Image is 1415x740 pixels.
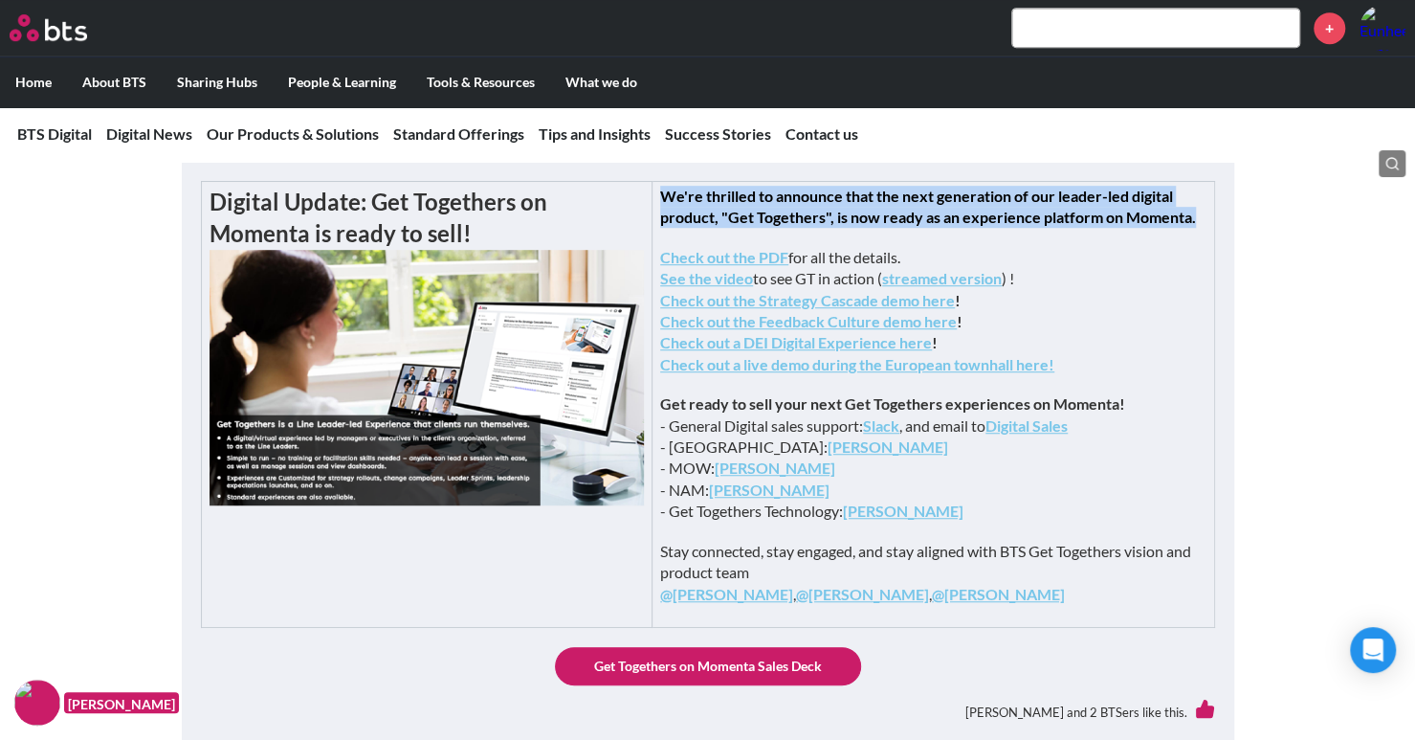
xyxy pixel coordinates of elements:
p: Stay connected, stay engaged, and stay aligned with BTS Get Togethers vision and product team , , [660,541,1205,605]
a: Standard Offerings [393,124,524,143]
label: Tools & Resources [411,57,550,107]
a: Profile [1360,5,1405,51]
a: Digital News [106,124,192,143]
strong: Digital Update: Get Togethers on Momenta is ready to sell! [210,188,547,248]
label: Sharing Hubs [162,57,273,107]
a: @[PERSON_NAME] [932,585,1065,603]
p: for all the details. to see GT in action ( ) ! [660,247,1205,375]
img: F [14,680,60,726]
label: People & Learning [273,57,411,107]
img: gt-picture.png [210,250,645,505]
strong: ! [957,312,962,330]
strong: We're thrilled to announce that the next generation of our leader-led digital product, "Get Toget... [660,187,1196,226]
a: @[PERSON_NAME] [660,585,793,603]
a: Our Products & Solutions [207,124,379,143]
a: Tips and Insights [539,124,651,143]
img: Eunhee Song [1360,5,1405,51]
label: About BTS [67,57,162,107]
a: [PERSON_NAME] [709,481,829,499]
a: Check out a live demo during the European townhall here! [660,355,1054,373]
a: [PERSON_NAME] [843,502,963,520]
a: BTS Digital [17,124,92,143]
a: [PERSON_NAME] [715,459,835,477]
label: What we do [550,57,652,107]
a: Check out a DEI Digital Experience here [660,333,932,351]
div: [PERSON_NAME] and 2 BTSers like this. [201,685,1215,738]
a: Contact us [785,124,858,143]
strong: ! [932,333,938,351]
a: Slack [863,416,899,435]
strong: ! [955,291,961,309]
a: Check out the Feedback Culture demo here [660,312,957,330]
a: + [1314,12,1345,44]
a: Get Togethers on Momenta Sales Deck [555,647,861,685]
a: Check out the Strategy Cascade demo here [660,291,955,309]
a: Digital Sales [985,416,1068,435]
figcaption: [PERSON_NAME] [64,692,179,714]
a: @[PERSON_NAME] [796,585,929,603]
a: Go home [10,14,122,41]
div: Open Intercom Messenger [1350,627,1396,673]
a: See the video [660,269,753,287]
a: Success Stories [665,124,771,143]
img: BTS Logo [10,14,87,41]
a: Check out the PDF [660,248,788,266]
a: streamed version [882,269,1002,287]
p: - General Digital sales support: , and email to - [GEOGRAPHIC_DATA]: - MOW: - NAM: - Get Together... [660,393,1205,522]
strong: Get ready to sell your next Get Togethers experiences on Momenta! [660,394,1125,413]
a: [PERSON_NAME] [828,437,948,456]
